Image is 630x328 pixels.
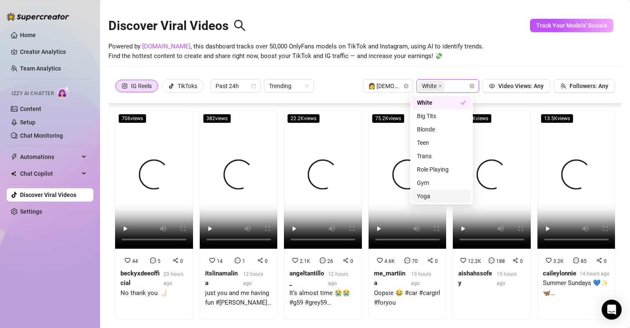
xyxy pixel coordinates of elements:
[216,80,256,92] span: Past 24h
[581,258,587,264] span: 85
[200,110,278,320] a: 382views1410itslinamalina12 hours agojust you and me having fun #[PERSON_NAME] #julianbrown #chic...
[289,288,356,308] div: It’s almost time 😭😭 #g59 #grey59 #greyfivenine #greyday #greydaytour #greyday2025 #g59records #g5...
[570,83,608,89] span: Followers: Any
[512,257,518,263] span: share-alt
[350,258,353,264] span: 0
[115,110,193,320] a: 706views4450beckyxdeeofficial20 hours agoNo thank you 🫸🏻
[553,258,564,264] span: 3.2K
[235,257,241,263] span: message
[520,258,523,264] span: 0
[20,119,35,126] a: Setup
[300,258,310,264] span: 2.1K
[468,258,481,264] span: 12.2K
[417,165,466,174] div: Role Playing
[20,167,79,180] span: Chat Copilot
[57,86,70,98] img: AI Chatter
[142,43,191,50] a: [DOMAIN_NAME]
[546,257,552,263] span: heart
[573,257,579,263] span: message
[122,83,128,89] span: instagram
[497,271,517,286] span: 19 hours ago
[20,150,79,164] span: Automations
[368,80,408,92] span: 👩 Female
[411,271,431,286] span: 19 hours ago
[417,178,466,187] div: Gym
[120,288,188,298] div: No thank you 🫸🏻
[328,271,348,286] span: 12 hours ago
[602,300,622,320] div: Open Intercom Messenger
[158,258,161,264] span: 5
[178,80,197,92] div: TikToks
[417,125,466,134] div: Blonde
[327,258,333,264] span: 26
[269,80,309,92] span: Trending
[458,270,492,287] strong: aishahssofey
[412,258,418,264] span: 70
[265,258,268,264] span: 0
[374,288,441,308] div: Oopsie 😂 #car #cargirl #foryou
[412,176,471,189] div: Gym
[20,106,41,112] a: Content
[417,98,460,107] div: White
[412,123,471,136] div: Blonde
[482,79,550,93] button: Video Views: Any
[554,79,615,93] button: Followers: Any
[209,257,215,263] span: heart
[12,90,54,98] span: Izzy AI Chatter
[580,271,610,277] span: 14 hours ago
[108,42,484,61] span: Powered by , this dashboard tracks over 50,000 OnlyFans models on TikTok and Instagram, using AI ...
[438,84,442,88] span: close
[404,83,409,88] span: close-circle
[372,114,404,123] span: 75.2K views
[460,257,466,263] span: heart
[292,257,298,263] span: heart
[404,257,410,263] span: message
[541,114,573,123] span: 13.5K views
[417,111,466,121] div: Big Tits
[604,258,607,264] span: 0
[412,149,471,163] div: Trans
[489,257,494,263] span: message
[543,278,610,298] div: Summer Sundays 💙✨️🦋 [GEOGRAPHIC_DATA]: @sanlorenzo_bikinis
[384,258,395,264] span: 4.6K
[498,83,544,89] span: Video Views: Any
[456,114,492,123] span: 307.8K views
[242,258,245,264] span: 1
[205,288,272,308] div: just you and me having fun #[PERSON_NAME] #julianbrown #chicagocubs #[PERSON_NAME]
[163,271,183,286] span: 20 hours ago
[203,114,231,123] span: 382 views
[284,110,362,320] a: 22.2Kviews2.1K260angeltantillo_12 hours agoIt’s almost time 😭😭 #g59 #grey59 #greyfivenine #greyda...
[412,163,471,176] div: Role Playing
[20,192,76,198] a: Discover Viral Videos
[20,32,36,38] a: Home
[120,270,160,287] strong: beckyxdeeofficial
[20,132,63,139] a: Chat Monitoring
[20,45,87,58] a: Creator Analytics
[217,258,223,264] span: 14
[7,13,69,21] img: logo-BBDzfeDw.svg
[596,257,602,263] span: share-alt
[435,258,438,264] span: 0
[489,83,495,89] span: eye
[417,151,466,161] div: Trans
[537,110,615,320] a: 13.5Kviews3.2K850caileylonnie14 hours agoSummer Sundays 💙✨️🦋 [GEOGRAPHIC_DATA]: @sanlorenzo_bikinis
[233,19,246,32] span: search
[289,270,324,287] strong: angeltantillo_
[412,109,471,123] div: Big Tits
[530,19,613,32] button: Track Your Models' Socials
[412,96,471,109] div: White
[377,257,383,263] span: heart
[205,270,238,287] strong: itslinamalina
[257,257,263,263] span: share-alt
[108,18,246,34] h2: Discover Viral Videos
[168,83,174,89] span: tik-tok
[320,257,326,263] span: message
[543,270,576,277] strong: caileylonnie
[11,171,16,177] img: Chat Copilot
[243,271,263,286] span: 12 hours ago
[417,192,466,201] div: Yoga
[343,257,349,263] span: share-alt
[422,81,437,91] span: White
[496,258,505,264] span: 188
[460,100,466,106] span: check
